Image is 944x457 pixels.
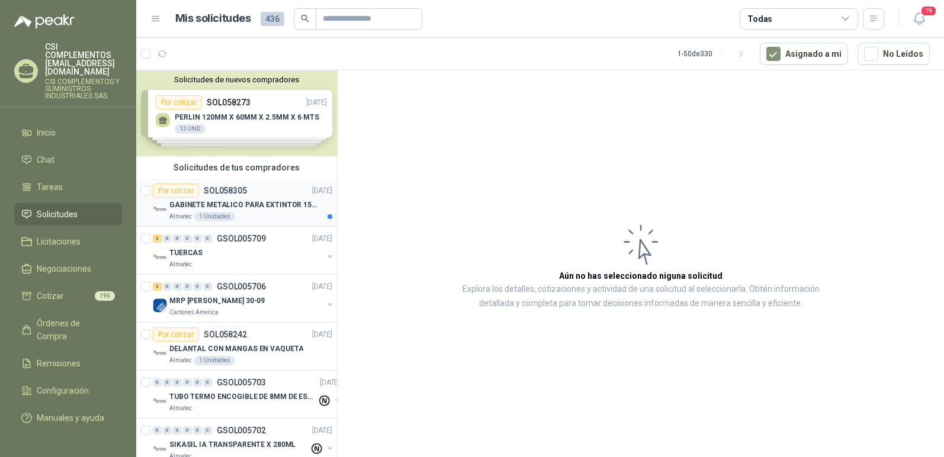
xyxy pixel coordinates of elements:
a: 3 0 0 0 0 0 GSOL005709[DATE] Company LogoTUERCASAlmatec [153,231,335,269]
p: Almatec [169,356,192,365]
span: Manuales y ayuda [37,411,104,424]
button: Asignado a mi [760,43,848,65]
div: 3 [153,234,162,243]
span: Solicitudes [37,208,78,221]
div: 0 [183,378,192,387]
div: 0 [193,282,202,291]
img: Company Logo [153,394,167,408]
div: 0 [163,426,172,435]
div: Por cotizar [153,184,199,198]
p: GSOL005702 [217,426,266,435]
a: Licitaciones [14,230,122,253]
div: 0 [173,378,182,387]
span: 436 [261,12,284,26]
a: Solicitudes [14,203,122,226]
p: [DATE] [320,377,340,388]
div: 0 [193,426,202,435]
p: GSOL005709 [217,234,266,243]
p: Cartones America [169,308,219,317]
div: 1 Unidades [194,212,235,221]
a: Cotizar190 [14,285,122,307]
a: Chat [14,149,122,171]
div: 0 [203,234,212,243]
p: SOL058305 [204,186,247,195]
p: GSOL005706 [217,282,266,291]
p: [DATE] [312,233,332,244]
a: Inicio [14,121,122,144]
p: TUERCAS [169,247,203,259]
div: 0 [183,426,192,435]
div: 0 [163,282,172,291]
p: Almatec [169,404,192,413]
div: 0 [153,426,162,435]
button: 19 [908,8,930,30]
span: search [301,14,309,22]
div: 3 [153,282,162,291]
a: Manuales y ayuda [14,407,122,429]
span: Tareas [37,181,63,194]
div: 0 [183,282,192,291]
img: Logo peakr [14,14,75,28]
span: 190 [95,291,115,301]
div: Todas [747,12,772,25]
p: Almatec [169,260,192,269]
p: [DATE] [312,329,332,340]
div: 0 [163,378,172,387]
div: 0 [193,234,202,243]
h1: Mis solicitudes [175,10,251,27]
span: 19 [920,5,937,17]
button: No Leídos [858,43,930,65]
img: Company Logo [153,250,167,265]
div: Solicitudes de tus compradores [136,156,337,179]
a: Configuración [14,379,122,402]
span: Chat [37,153,54,166]
div: 0 [173,234,182,243]
div: 0 [173,282,182,291]
div: 1 - 50 de 330 [678,44,750,63]
p: TUBO TERMO ENCOGIBLE DE 8MM DE ESPESOR X 5CMS [169,391,317,403]
a: Por cotizarSOL058242[DATE] Company LogoDELANTAL CON MANGAS EN VAQUETAAlmatec1 Unidades [136,323,337,371]
p: [DATE] [312,281,332,292]
p: [DATE] [312,185,332,197]
div: 0 [203,378,212,387]
p: Almatec [169,212,192,221]
p: CSI COMPLEMENTOS [EMAIL_ADDRESS][DOMAIN_NAME] [45,43,122,76]
p: CSI COMPLEMENTOS Y SUMINISTROS INDUSTRIALES SAS [45,78,122,99]
h3: Aún no has seleccionado niguna solicitud [559,269,723,282]
span: Licitaciones [37,235,81,248]
img: Company Logo [153,298,167,313]
div: 0 [203,282,212,291]
div: Por cotizar [153,327,199,342]
a: Remisiones [14,352,122,375]
a: Tareas [14,176,122,198]
p: SOL058242 [204,330,247,339]
p: DELANTAL CON MANGAS EN VAQUETA [169,343,303,355]
div: 0 [173,426,182,435]
span: Cotizar [37,289,64,302]
p: GABINETE METALICO PARA EXTINTOR 15 LB [169,199,317,211]
span: Configuración [37,384,89,397]
div: 0 [193,378,202,387]
div: 0 [203,426,212,435]
a: Negociaciones [14,258,122,280]
button: Solicitudes de nuevos compradores [141,75,332,84]
p: GSOL005703 [217,378,266,387]
a: 0 0 0 0 0 0 GSOL005703[DATE] Company LogoTUBO TERMO ENCOGIBLE DE 8MM DE ESPESOR X 5CMSAlmatec [153,375,342,413]
span: Negociaciones [37,262,91,275]
div: 0 [183,234,192,243]
div: 0 [163,234,172,243]
div: 0 [153,378,162,387]
p: SIKASIL IA TRANSPARENTE X 280ML [169,439,296,450]
img: Company Logo [153,442,167,456]
span: Inicio [37,126,56,139]
span: Órdenes de Compra [37,317,111,343]
a: 3 0 0 0 0 0 GSOL005706[DATE] Company LogoMRP [PERSON_NAME] 30-09Cartones America [153,279,335,317]
img: Company Logo [153,346,167,361]
span: Remisiones [37,357,81,370]
p: [DATE] [312,425,332,436]
p: MRP [PERSON_NAME] 30-09 [169,295,265,307]
div: 1 Unidades [194,356,235,365]
div: Solicitudes de nuevos compradoresPor cotizarSOL058273[DATE] PERLIN 120MM X 60MM X 2.5MM X 6 MTS13... [136,70,337,156]
img: Company Logo [153,202,167,217]
a: Por cotizarSOL058305[DATE] Company LogoGABINETE METALICO PARA EXTINTOR 15 LBAlmatec1 Unidades [136,179,337,227]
